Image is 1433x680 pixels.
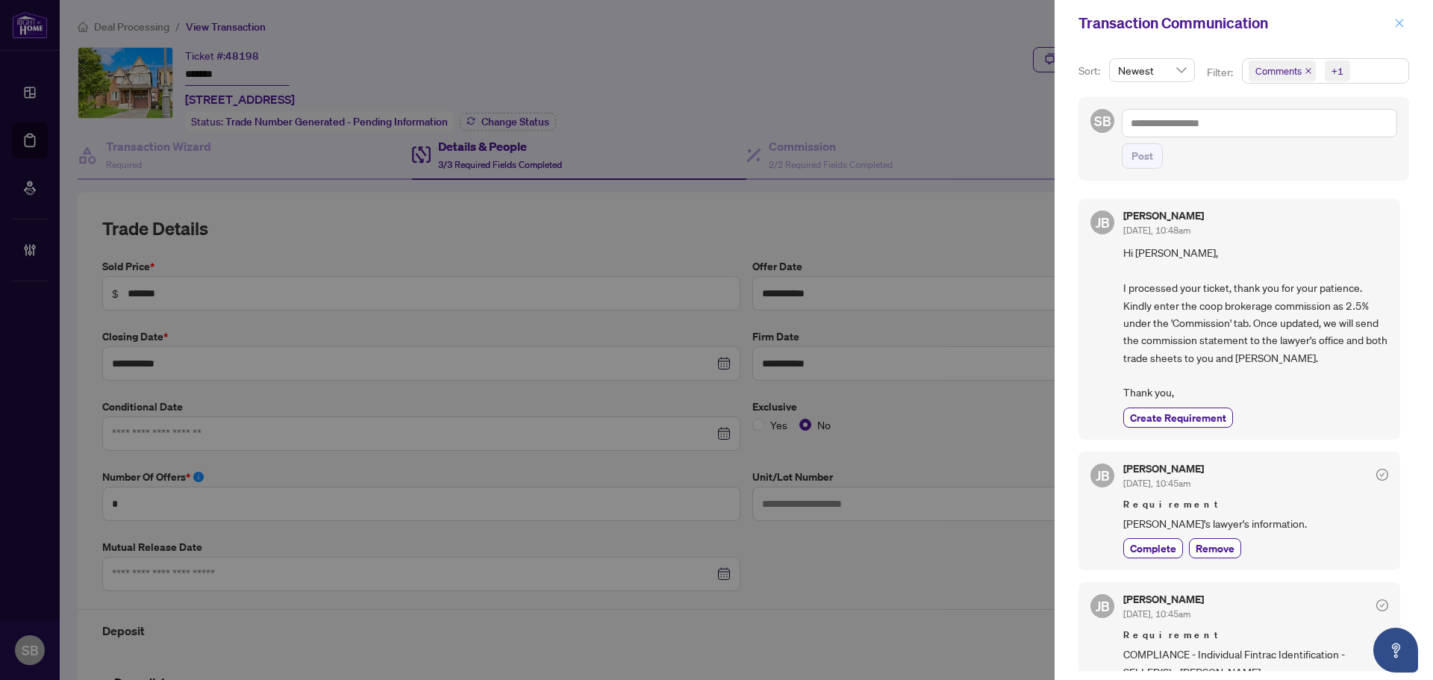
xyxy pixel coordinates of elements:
span: Create Requirement [1130,410,1226,425]
span: [PERSON_NAME]'s lawyer's information. [1123,515,1388,532]
span: Comments [1249,60,1316,81]
span: Newest [1118,59,1186,81]
span: JB [1096,596,1110,617]
button: Open asap [1373,628,1418,673]
span: [DATE], 10:45am [1123,478,1190,489]
span: JB [1096,212,1110,233]
span: [DATE], 10:48am [1123,225,1190,236]
span: check-circle [1376,469,1388,481]
h5: [PERSON_NAME] [1123,210,1204,221]
button: Remove [1189,538,1241,558]
span: Comments [1255,63,1302,78]
span: check-circle [1376,599,1388,611]
span: Hi [PERSON_NAME], I processed your ticket, thank you for your patience. Kindly enter the coop bro... [1123,244,1388,401]
h5: [PERSON_NAME] [1123,594,1204,605]
span: JB [1096,465,1110,486]
span: SB [1094,110,1111,131]
button: Complete [1123,538,1183,558]
button: Create Requirement [1123,408,1233,428]
span: close [1394,18,1405,28]
span: [DATE], 10:45am [1123,608,1190,620]
span: Remove [1196,540,1234,556]
p: Filter: [1207,64,1235,81]
p: Sort: [1078,63,1103,79]
div: Transaction Communication [1078,12,1390,34]
button: Post [1122,143,1163,169]
span: Requirement [1123,497,1388,512]
span: close [1305,67,1312,75]
div: +1 [1331,63,1343,78]
span: Complete [1130,540,1176,556]
h5: [PERSON_NAME] [1123,464,1204,474]
span: Requirement [1123,628,1388,643]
